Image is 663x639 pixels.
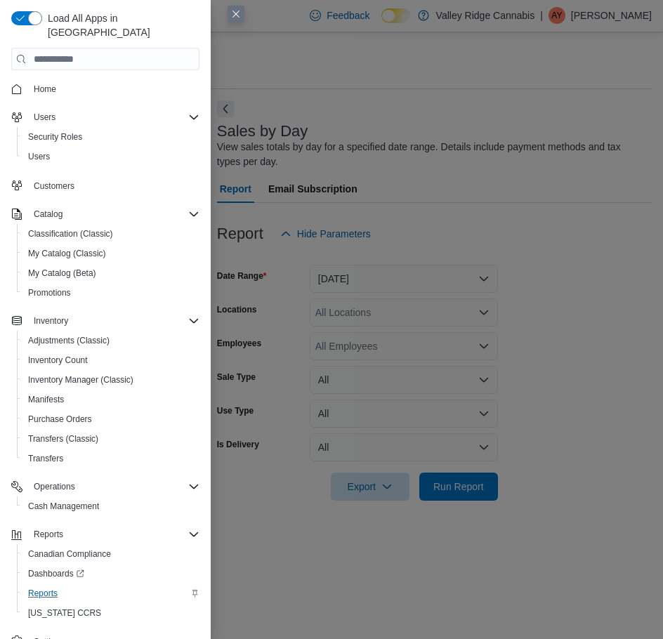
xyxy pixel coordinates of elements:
button: Operations [28,478,81,495]
span: Users [22,148,199,165]
a: [US_STATE] CCRS [22,605,107,621]
span: Dashboards [22,565,199,582]
span: Inventory Count [28,355,88,366]
a: Cash Management [22,498,105,515]
button: [US_STATE] CCRS [17,603,205,623]
span: Manifests [22,391,199,408]
button: Operations [6,477,205,496]
button: Security Roles [17,127,205,147]
span: Operations [34,481,75,492]
span: Inventory Manager (Classic) [22,371,199,388]
a: Reports [22,585,63,602]
button: Users [6,107,205,127]
button: Purchase Orders [17,409,205,429]
span: Home [34,84,56,95]
button: Reports [17,584,205,603]
button: My Catalog (Classic) [17,244,205,263]
span: Canadian Compliance [28,548,111,560]
span: Users [28,151,50,162]
span: Adjustments (Classic) [28,335,110,346]
button: Inventory Manager (Classic) [17,370,205,390]
span: Users [28,109,199,126]
a: Inventory Count [22,352,93,369]
button: Transfers [17,449,205,468]
span: Inventory Manager (Classic) [28,374,133,386]
span: Washington CCRS [22,605,199,621]
button: Users [28,109,61,126]
span: Reports [28,588,58,599]
button: Inventory Count [17,350,205,370]
a: Manifests [22,391,70,408]
span: Security Roles [28,131,82,143]
button: Reports [28,526,69,543]
span: Inventory [34,315,68,327]
a: Security Roles [22,129,88,145]
span: Cash Management [22,498,199,515]
span: Classification (Classic) [22,225,199,242]
button: Adjustments (Classic) [17,331,205,350]
span: Adjustments (Classic) [22,332,199,349]
a: Adjustments (Classic) [22,332,115,349]
a: Transfers (Classic) [22,430,104,447]
span: My Catalog (Classic) [22,245,199,262]
span: Purchase Orders [22,411,199,428]
a: Dashboards [22,565,90,582]
span: Transfers (Classic) [28,433,98,444]
a: Purchase Orders [22,411,98,428]
button: Canadian Compliance [17,544,205,564]
span: Canadian Compliance [22,546,199,562]
span: Cash Management [28,501,99,512]
span: Promotions [22,284,199,301]
button: My Catalog (Beta) [17,263,205,283]
span: Dashboards [28,568,84,579]
button: Reports [6,525,205,544]
a: Customers [28,178,80,195]
span: Customers [28,176,199,194]
span: My Catalog (Beta) [22,265,199,282]
a: Users [22,148,55,165]
span: My Catalog (Classic) [28,248,106,259]
span: Transfers [28,453,63,464]
span: Classification (Classic) [28,228,113,239]
a: Inventory Manager (Classic) [22,371,139,388]
span: Reports [22,585,199,602]
a: My Catalog (Classic) [22,245,112,262]
span: Reports [28,526,199,543]
button: Classification (Classic) [17,224,205,244]
span: Customers [34,180,74,192]
span: Transfers (Classic) [22,430,199,447]
span: Catalog [28,206,199,223]
span: Inventory Count [22,352,199,369]
span: Purchase Orders [28,414,92,425]
button: Promotions [17,283,205,303]
span: My Catalog (Beta) [28,268,96,279]
a: My Catalog (Beta) [22,265,102,282]
span: [US_STATE] CCRS [28,607,101,619]
button: Manifests [17,390,205,409]
a: Promotions [22,284,77,301]
span: Manifests [28,394,64,405]
span: Reports [34,529,63,540]
span: Catalog [34,209,63,220]
span: Home [28,80,199,98]
span: Operations [28,478,199,495]
a: Home [28,81,62,98]
button: Catalog [6,204,205,224]
button: Users [17,147,205,166]
button: Catalog [28,206,68,223]
a: Canadian Compliance [22,546,117,562]
a: Classification (Classic) [22,225,119,242]
button: Customers [6,175,205,195]
a: Transfers [22,450,69,467]
span: Promotions [28,287,71,298]
button: Inventory [28,312,74,329]
span: Users [34,112,55,123]
span: Transfers [22,450,199,467]
button: Inventory [6,311,205,331]
button: Home [6,79,205,99]
span: Inventory [28,312,199,329]
span: Security Roles [22,129,199,145]
a: Dashboards [17,564,205,584]
button: Transfers (Classic) [17,429,205,449]
button: Cash Management [17,496,205,516]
